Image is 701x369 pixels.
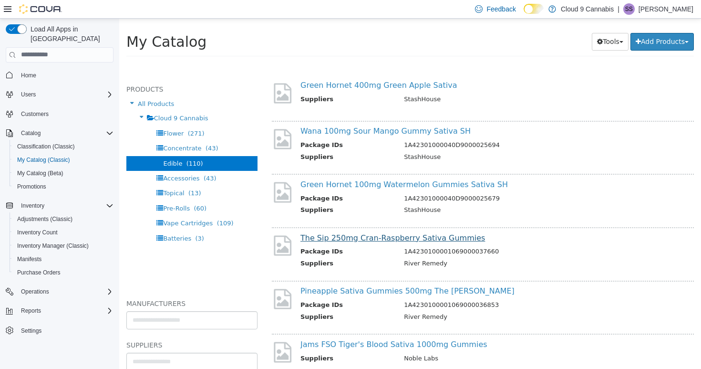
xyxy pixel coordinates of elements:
[21,327,41,335] span: Settings
[181,161,389,170] a: Green Hornet 100mg Watermelon Gummies Sativa SH
[623,3,635,15] div: Sarbjot Singh
[17,229,58,236] span: Inventory Count
[17,127,113,139] span: Catalog
[17,108,113,120] span: Customers
[44,186,71,193] span: Pre-Rolls
[17,286,53,297] button: Operations
[74,186,87,193] span: (60)
[13,267,64,278] a: Purchase Orders
[76,216,85,223] span: (3)
[13,141,79,152] a: Classification (Classic)
[44,141,63,148] span: Edible
[181,108,351,117] a: Wana 100mg Sour Mango Gummy Sativa SH
[17,89,113,100] span: Users
[21,110,49,118] span: Customers
[278,175,567,187] td: 1A42301000040D9000025679
[17,325,45,337] a: Settings
[10,239,117,253] button: Inventory Manager (Classic)
[153,162,174,185] img: missing-image.png
[278,76,567,88] td: StashHouse
[44,111,64,118] span: Flower
[98,201,114,208] span: (109)
[153,269,174,292] img: missing-image.png
[181,321,368,330] a: Jams FSO Tiger's Blood Sativa 1000mg Gummies
[7,279,138,291] h5: Manufacturers
[17,89,40,100] button: Users
[17,200,113,211] span: Inventory
[181,282,278,294] th: Package IDs
[13,253,113,265] span: Manifests
[181,215,366,224] a: The Sip 250mg Cran-Raspberry Sativa Gummies
[181,294,278,306] th: Suppliers
[44,201,93,208] span: Vape Cartridges
[84,156,97,163] span: (43)
[27,24,113,43] span: Load All Apps in [GEOGRAPHIC_DATA]
[44,171,65,178] span: Topical
[181,335,278,347] th: Suppliers
[17,286,113,297] span: Operations
[13,240,113,252] span: Inventory Manager (Classic)
[13,267,113,278] span: Purchase Orders
[7,15,87,32] span: My Catalog
[278,187,567,199] td: StashHouse
[2,304,117,317] button: Reports
[10,140,117,153] button: Classification (Classic)
[625,3,633,15] span: SS
[181,187,278,199] th: Suppliers
[35,96,89,103] span: Cloud 9 Cannabis
[181,268,395,277] a: Pineapple Sativa Gummies 500mg The [PERSON_NAME]
[17,108,52,120] a: Customers
[13,227,113,238] span: Inventory Count
[524,4,544,14] input: Dark Mode
[486,4,515,14] span: Feedback
[17,242,89,250] span: Inventory Manager (Classic)
[13,168,113,179] span: My Catalog (Beta)
[561,3,614,15] p: Cloud 9 Cannabis
[17,183,46,190] span: Promotions
[278,335,567,347] td: Noble Labs
[21,202,44,210] span: Inventory
[13,213,113,225] span: Adjustments (Classic)
[17,305,45,316] button: Reports
[2,323,117,337] button: Settings
[17,156,70,164] span: My Catalog (Classic)
[511,14,575,32] button: Add Products
[10,226,117,239] button: Inventory Count
[2,127,117,140] button: Catalog
[2,88,117,101] button: Users
[21,129,41,137] span: Catalog
[10,180,117,193] button: Promotions
[278,122,567,134] td: 1A42301000040D9000025694
[278,240,567,252] td: River Remedy
[44,216,72,223] span: Batteries
[181,134,278,146] th: Suppliers
[13,213,76,225] a: Adjustments (Classic)
[639,3,693,15] p: [PERSON_NAME]
[618,3,619,15] p: |
[181,76,278,88] th: Suppliers
[2,107,117,121] button: Customers
[10,167,117,180] button: My Catalog (Beta)
[13,227,62,238] a: Inventory Count
[21,288,49,295] span: Operations
[44,156,80,163] span: Accessories
[17,255,41,263] span: Manifests
[2,285,117,298] button: Operations
[7,65,138,76] h5: Products
[17,215,72,223] span: Adjustments (Classic)
[86,126,99,133] span: (43)
[7,321,138,332] h5: Suppliers
[278,228,567,240] td: 1A4230100001069000037660
[13,168,67,179] a: My Catalog (Beta)
[17,324,113,336] span: Settings
[181,122,278,134] th: Package IDs
[181,228,278,240] th: Package IDs
[13,181,113,192] span: Promotions
[17,305,113,316] span: Reports
[10,266,117,279] button: Purchase Orders
[13,141,113,152] span: Classification (Classic)
[10,212,117,226] button: Adjustments (Classic)
[19,82,55,89] span: All Products
[17,200,48,211] button: Inventory
[2,199,117,212] button: Inventory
